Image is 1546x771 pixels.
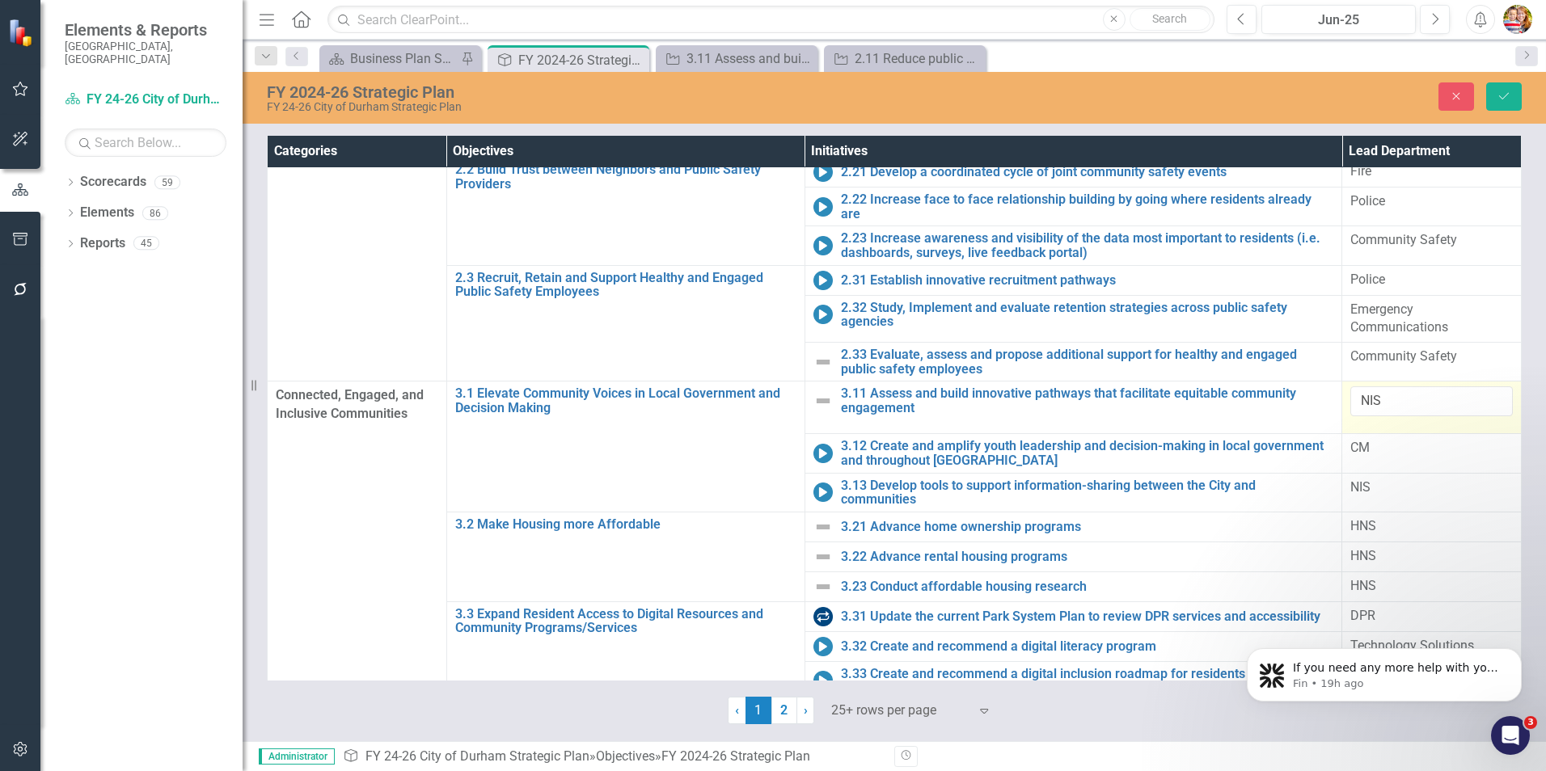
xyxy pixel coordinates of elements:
[813,305,833,324] img: In Progress
[80,173,146,192] a: Scorecards
[841,478,1334,507] a: 3.13 Develop tools to support information-sharing between the City and communities
[813,482,833,502] img: In Progress
[1223,614,1546,727] iframe: Intercom notifications message
[813,637,833,656] img: In Progress
[1350,272,1385,287] span: Police
[1350,479,1371,495] span: NIS
[813,517,833,537] img: Not Defined
[1350,163,1371,179] span: Fire
[343,748,882,766] div: » »
[1350,193,1385,209] span: Police
[841,550,1334,564] a: 3.22 Advance rental housing programs
[841,301,1334,329] a: 2.32 Study, Implement and evaluate retention strategies across public safety agencies
[65,20,226,40] span: Elements & Reports
[455,386,796,415] a: 3.1 Elevate Community Voices in Local Government and Decision Making
[323,48,457,69] a: Business Plan Status Update
[276,386,438,423] span: Connected, Engaged, and Inclusive Communities
[65,91,226,109] a: FY 24-26 City of Durham Strategic Plan
[1152,12,1187,25] span: Search
[771,697,797,724] a: 2
[65,40,226,66] small: [GEOGRAPHIC_DATA], [GEOGRAPHIC_DATA]
[735,702,739,718] span: ‹
[455,517,796,532] a: 3.2 Make Housing more Affordable
[813,671,833,690] img: In Progress
[267,83,970,101] div: FY 2024-26 Strategic Plan
[133,237,159,251] div: 45
[455,607,796,635] a: 3.3 Expand Resident Access to Digital Resources and Community Programs/Services
[1491,716,1530,755] iframe: Intercom live chat
[841,439,1334,467] a: 3.12 Create and amplify youth leadership and decision-making in local government and throughout [...
[1503,5,1532,34] img: Shari Metcalfe
[1350,440,1370,455] span: CM
[154,175,180,189] div: 59
[1350,348,1457,364] span: Community Safety
[813,607,833,626] img: Complete/Ongoing
[327,6,1214,34] input: Search ClearPoint...
[841,520,1334,534] a: 3.21 Advance home ownership programs
[813,162,833,182] img: In Progress
[80,234,125,253] a: Reports
[813,197,833,217] img: In Progress
[841,348,1334,376] a: 2.33 Evaluate, assess and propose additional support for healthy and engaged public safety employees
[813,547,833,567] img: Not Defined
[65,128,226,157] input: Search Below...
[813,271,833,290] img: In Progress
[1261,5,1416,34] button: Jun-25
[1350,301,1448,335] span: Emergency Communications
[841,667,1334,695] a: 3.33 Create and recommend a digital inclusion roadmap for residents and provide equitable access ...
[841,639,1334,654] a: 3.32 Create and recommend a digital literacy program
[841,579,1334,594] a: 3.23 Conduct affordable housing research
[1524,716,1537,729] span: 3
[841,231,1334,259] a: 2.23 Increase awareness and visibility of the data most important to residents (i.e. dashboards, ...
[855,48,982,69] div: 2.11 Reduce public safety interactions with and improve outcomes for familiar neighbors
[596,748,655,764] a: Objectives
[365,748,589,764] a: FY 24-26 City of Durham Strategic Plan
[1350,232,1457,247] span: Community Safety
[1130,8,1210,31] button: Search
[1267,11,1410,30] div: Jun-25
[1350,608,1375,623] span: DPR
[813,236,833,255] img: In Progress
[267,101,970,113] div: FY 24-26 City of Durham Strategic Plan
[841,165,1334,179] a: 2.21 Develop a coordinated cycle of joint community safety events
[1350,548,1376,563] span: HNS
[804,702,808,718] span: ›
[1350,518,1376,533] span: HNS
[518,50,645,70] div: FY 2024-26 Strategic Plan
[746,697,771,724] span: 1
[813,577,833,596] img: Not Defined
[1350,578,1376,593] span: HNS
[455,162,796,191] a: 2.2 Build Trust between Neighbors and Public Safety Providers
[828,48,982,69] a: 2.11 Reduce public safety interactions with and improve outcomes for familiar neighbors
[841,386,1334,415] a: 3.11 Assess and build innovative pathways that facilitate equitable community engagement
[455,271,796,299] a: 2.3 Recruit, Retain and Support Healthy and Engaged Public Safety Employees
[660,48,813,69] a: 3.11 Assess and build innovative pathways that facilitate equitable community engagement
[142,206,168,220] div: 86
[813,391,833,411] img: Not Defined
[350,48,457,69] div: Business Plan Status Update
[686,48,813,69] div: 3.11 Assess and build innovative pathways that facilitate equitable community engagement
[8,19,36,47] img: ClearPoint Strategy
[841,273,1334,288] a: 2.31 Establish innovative recruitment pathways
[661,748,810,764] div: FY 2024-26 Strategic Plan
[841,609,1334,624] a: 3.31 Update the current Park System Plan to review DPR services and accessibility
[813,444,833,463] img: In Progress
[841,192,1334,221] a: 2.22 Increase face to face relationship building by going where residents already are
[80,204,134,222] a: Elements
[813,352,833,372] img: Not Defined
[259,748,335,765] span: Administrator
